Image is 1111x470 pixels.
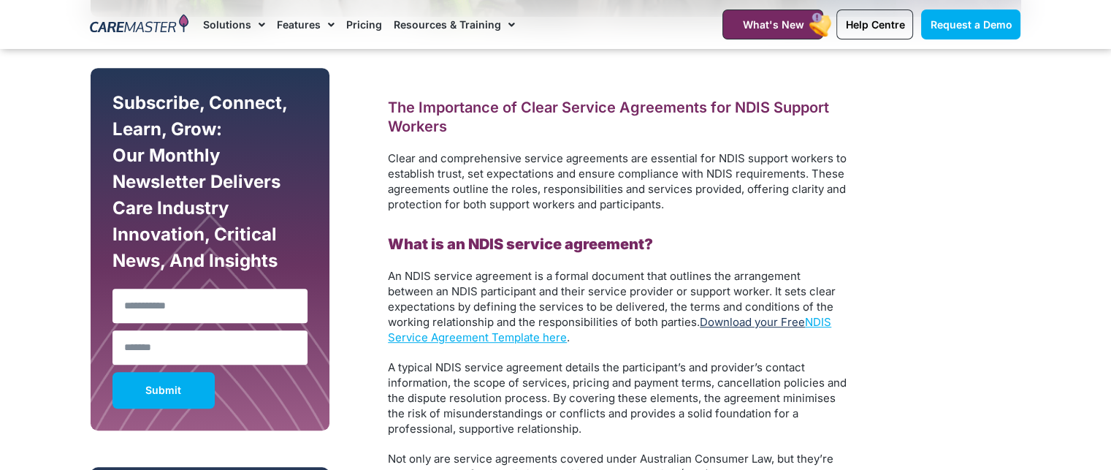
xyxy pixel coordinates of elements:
span: Clear and comprehensive service agreements are essential for NDIS support workers to establish tr... [388,151,847,211]
div: Subscribe, Connect, Learn, Grow: Our Monthly Newsletter Delivers Care Industry Innovation, Critic... [109,90,312,281]
a: Download your Free [700,315,805,329]
span: A typical NDIS service agreement details the participant’s and provider’s contact information, th... [388,360,847,436]
span: What's New [742,18,803,31]
span: Request a Demo [930,18,1012,31]
span: An NDIS service agreement is a formal document that outlines the arrangement between an NDIS part... [388,269,836,329]
a: What's New [722,10,823,39]
a: Help Centre [836,10,913,39]
a: Request a Demo [921,10,1020,39]
p: . [388,268,848,345]
button: Submit [112,372,215,409]
form: New Form [112,90,308,416]
span: Help Centre [845,18,904,31]
h2: The Importance of Clear Service Agreements for NDIS Support Workers [388,98,848,136]
a: NDIS Service Agreement Template here [388,315,831,344]
b: What is an NDIS service agreement? [388,235,653,253]
img: CareMaster Logo [90,14,188,36]
span: Submit [145,387,181,394]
